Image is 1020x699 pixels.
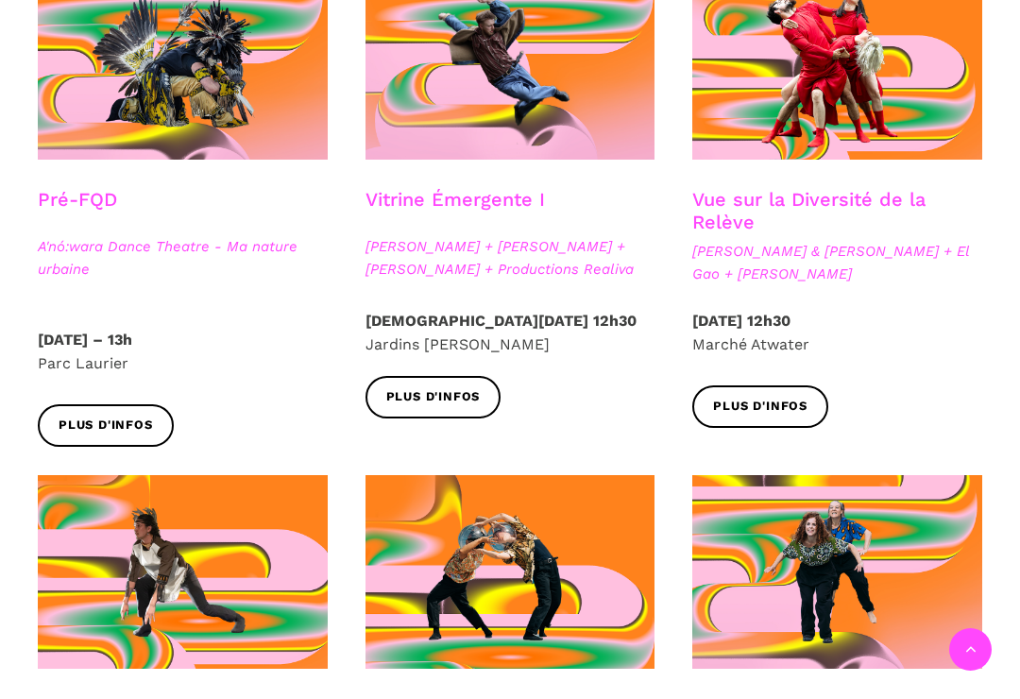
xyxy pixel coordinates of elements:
[365,235,655,281] span: [PERSON_NAME] + [PERSON_NAME] + [PERSON_NAME] + Productions Realiva
[692,312,790,330] strong: [DATE] 12h30
[692,240,982,285] span: [PERSON_NAME] & [PERSON_NAME] + El Gao + [PERSON_NAME]
[59,416,153,435] span: Plus d'infos
[692,385,828,428] a: Plus d'infos
[386,387,481,407] span: Plus d'infos
[713,397,807,417] span: Plus d'infos
[38,331,132,349] strong: [DATE] – 13h
[38,328,328,376] p: Parc Laurier
[692,309,982,357] p: Marché Atwater
[365,312,637,330] strong: [DEMOGRAPHIC_DATA][DATE] 12h30
[38,188,117,235] h3: Pré-FQD
[38,235,328,281] span: A'nó:wara Dance Theatre - Ma nature urbaine
[692,188,982,235] h3: Vue sur la Diversité de la Relève
[365,188,545,235] h3: Vitrine Émergente I
[38,404,174,447] a: Plus d'infos
[365,309,655,357] p: Jardins [PERSON_NAME]
[365,376,501,418] a: Plus d'infos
